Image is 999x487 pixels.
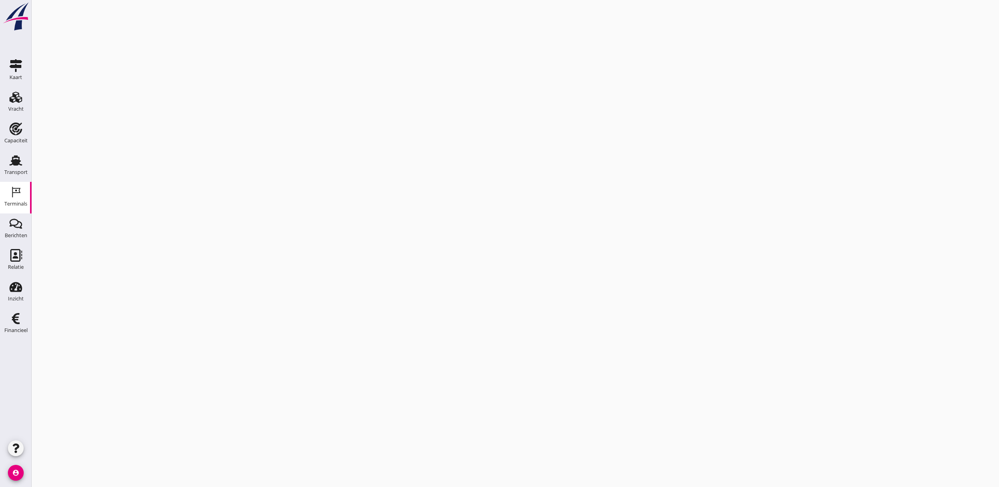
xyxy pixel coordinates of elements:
div: Kaart [9,75,22,80]
div: Relatie [8,264,24,270]
div: Inzicht [8,296,24,301]
div: Berichten [5,233,27,238]
div: Terminals [4,201,27,206]
div: Financieel [4,328,28,333]
div: Vracht [8,106,24,111]
div: Capaciteit [4,138,28,143]
img: logo-small.a267ee39.svg [2,2,30,31]
div: Transport [4,170,28,175]
i: account_circle [8,465,24,481]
